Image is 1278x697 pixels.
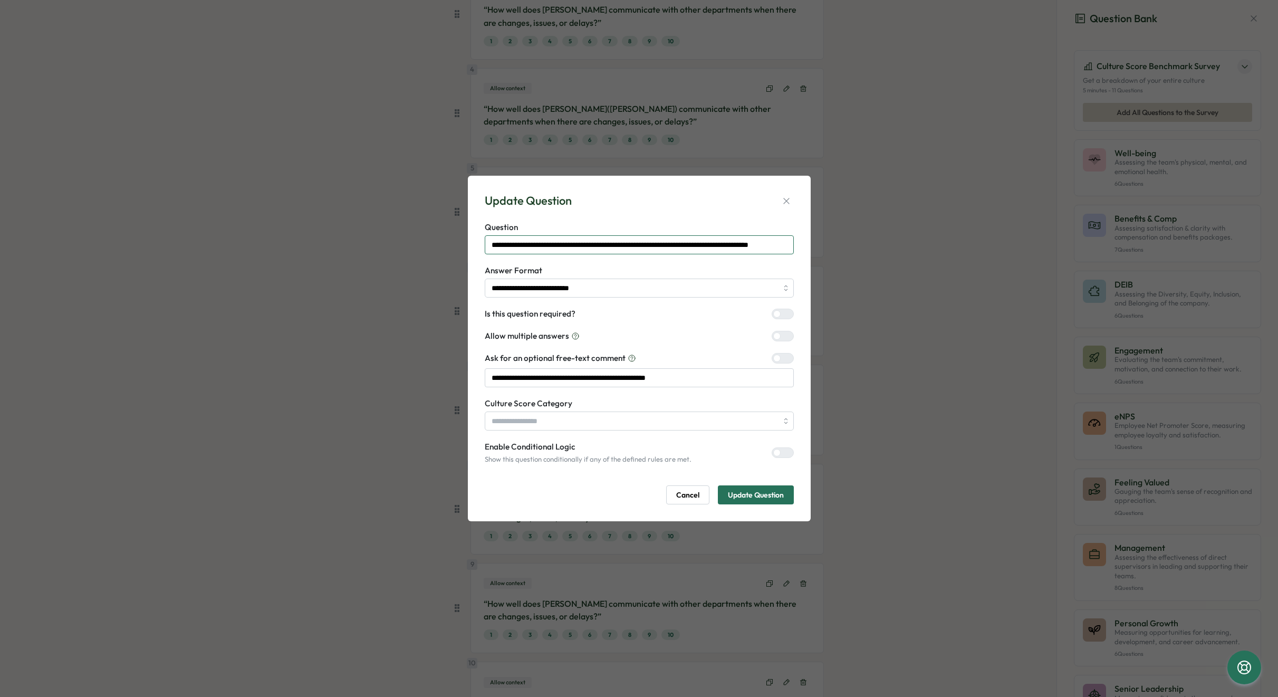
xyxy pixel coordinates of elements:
button: Cancel [666,485,709,504]
p: Show this question conditionally if any of the defined rules are met. [485,455,691,464]
span: Allow multiple answers [485,330,569,342]
span: Cancel [676,486,699,504]
label: Is this question required? [485,308,575,320]
div: Update Question [485,193,572,209]
span: Ask for an optional free-text comment [485,352,626,364]
label: Question [485,222,794,233]
button: Update Question [718,485,794,504]
span: Update Question [728,486,784,504]
label: Culture Score Category [485,398,794,409]
label: Answer Format [485,265,794,276]
label: Enable Conditional Logic [485,441,691,453]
